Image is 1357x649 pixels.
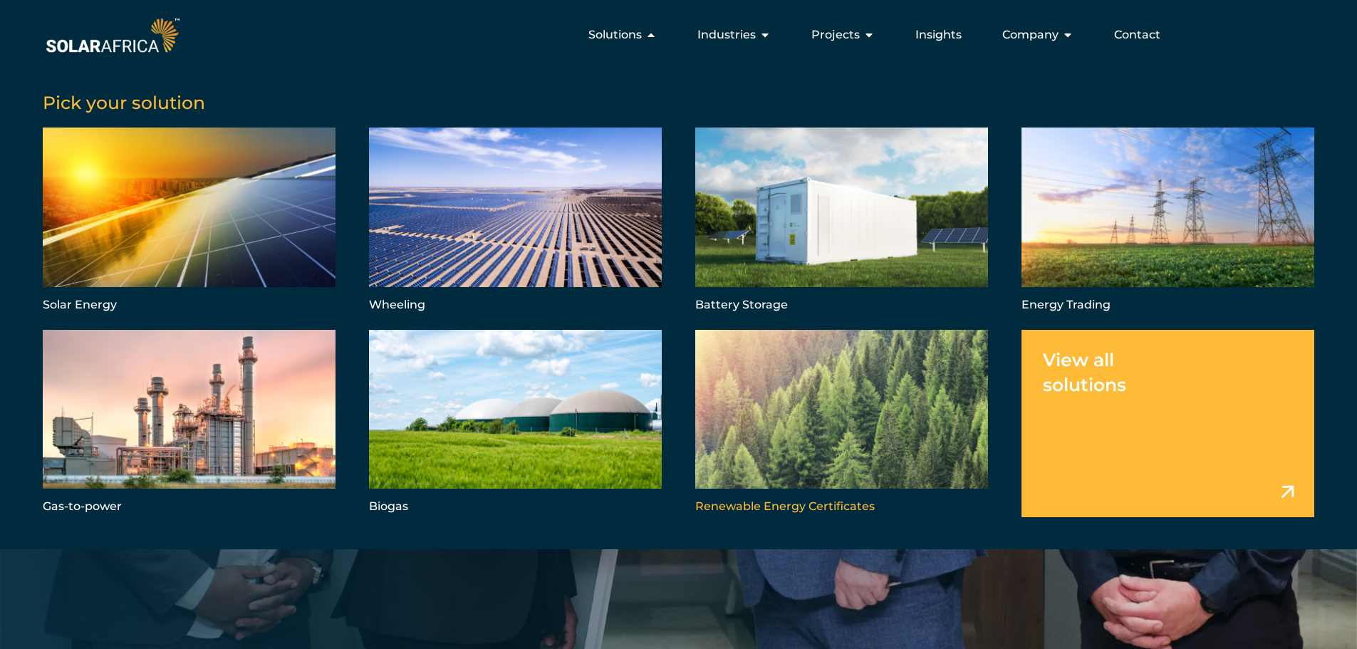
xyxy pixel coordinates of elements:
a: View all solutions [1021,330,1314,517]
nav: Menu [182,21,1172,49]
a: Solar Energy [43,128,336,315]
span: Solutions [588,26,642,43]
span: Industries [697,26,756,43]
a: Contact [1114,26,1160,43]
a: Insights [915,26,962,43]
span: Company [1002,26,1059,43]
span: Projects [811,26,860,43]
h5: Pick your solution [43,92,1314,113]
div: Menu Toggle [182,21,1172,49]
